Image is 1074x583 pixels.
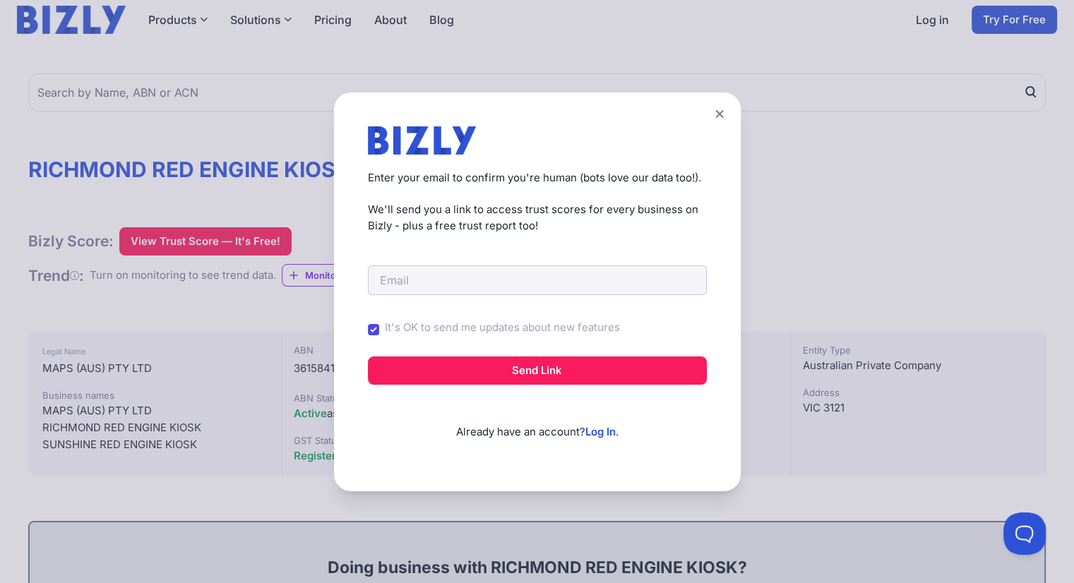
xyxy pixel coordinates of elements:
input: Email [368,265,707,295]
button: Send Link [368,356,707,385]
p: Already have an account? . [368,402,707,440]
label: It's OK to send me updates about new features [385,320,620,336]
a: Log In [585,425,616,438]
img: bizly_logo.svg [368,126,477,155]
p: Enter your email to confirm you're human (bots love our data too!). [368,170,707,186]
p: We'll send you a link to access trust scores for every business on Bizly - plus a free trust repo... [368,202,707,234]
iframe: Toggle Customer Support [1003,512,1046,555]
